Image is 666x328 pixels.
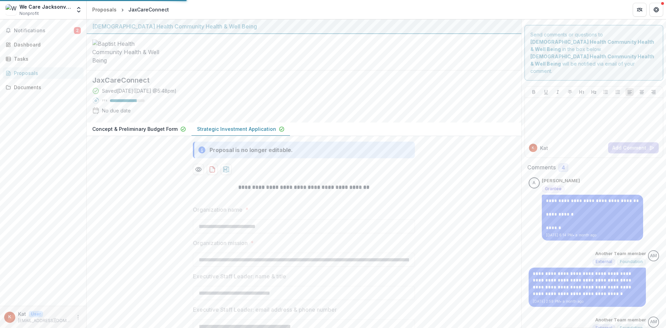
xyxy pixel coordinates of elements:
[207,164,218,175] button: download-proposal
[102,98,107,103] p: 77 %
[3,25,84,36] button: Notifications2
[74,3,84,17] button: Open entity switcher
[601,88,610,96] button: Bullet List
[19,10,39,17] span: Nonprofit
[650,320,657,324] div: Another Team member
[578,88,586,96] button: Heading 1
[533,299,642,304] p: [DATE] 2:58 PM • a month ago
[3,82,84,93] a: Documents
[193,305,337,314] p: Executive Staff Leader: email address & phone number
[14,84,78,91] div: Documents
[546,233,639,238] p: [DATE] 6:14 PM • a month ago
[530,53,654,67] strong: [DEMOGRAPHIC_DATA] Health Community Health & Well Being
[14,55,78,62] div: Tasks
[3,39,84,50] a: Dashboard
[18,310,26,318] p: Kat
[530,88,538,96] button: Bold
[6,4,17,15] img: We Care Jacksonville, Inc.
[210,146,293,154] div: Proposal is no longer editable.
[92,76,505,84] h2: JaxCareConnect
[102,107,131,114] div: No due date
[614,88,622,96] button: Ordered List
[14,69,78,77] div: Proposals
[128,6,169,13] div: JaxCareConnect
[590,88,598,96] button: Heading 2
[596,259,612,264] span: External
[74,27,81,34] span: 2
[527,164,556,171] h2: Comments
[566,88,574,96] button: Strike
[542,177,580,184] p: [PERSON_NAME]
[8,315,11,319] div: Kat
[554,88,562,96] button: Italicize
[562,165,565,171] span: 4
[620,259,643,264] span: Foundation
[595,250,646,257] p: Another Team member
[18,318,71,324] p: [EMAIL_ADDRESS][DOMAIN_NAME]
[74,313,82,321] button: More
[524,25,664,81] div: Send comments or questions to in the box below. will be notified via email of your comment.
[193,164,204,175] button: Preview ac936b63-f8a5-4698-863e-2819c85c403f-1.pdf
[193,239,248,247] p: Organization mission
[625,88,634,96] button: Align Left
[595,317,646,323] p: Another Team member
[197,125,276,133] p: Strategic Investment Application
[14,28,74,34] span: Notifications
[540,144,548,152] p: Kat
[29,311,43,317] p: User
[221,164,232,175] button: download-proposal
[92,6,117,13] div: Proposals
[638,88,646,96] button: Align Center
[92,22,516,31] div: [DEMOGRAPHIC_DATA] Health Community Health & Well Being
[545,186,562,191] span: Grantee
[530,39,654,52] strong: [DEMOGRAPHIC_DATA] Health Community Health & Well Being
[102,87,177,94] div: Saved [DATE] ( [DATE] @ 5:48pm )
[89,5,172,15] nav: breadcrumb
[633,3,647,17] button: Partners
[89,5,119,15] a: Proposals
[193,205,242,214] p: Organization name
[92,125,178,133] p: Concept & Preliminary Budget Form
[532,181,536,185] div: Angela
[3,53,84,65] a: Tasks
[649,88,658,96] button: Align Right
[650,254,657,258] div: Another Team member
[649,3,663,17] button: Get Help
[92,40,162,65] img: Baptist Health Community Health & Well Being
[19,3,71,10] div: We Care Jacksonville, Inc.
[14,41,78,48] div: Dashboard
[608,142,659,153] button: Add Comment
[542,88,550,96] button: Underline
[193,272,286,280] p: Executive Staff Leader: name & title
[3,67,84,79] a: Proposals
[532,146,534,150] div: Kat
